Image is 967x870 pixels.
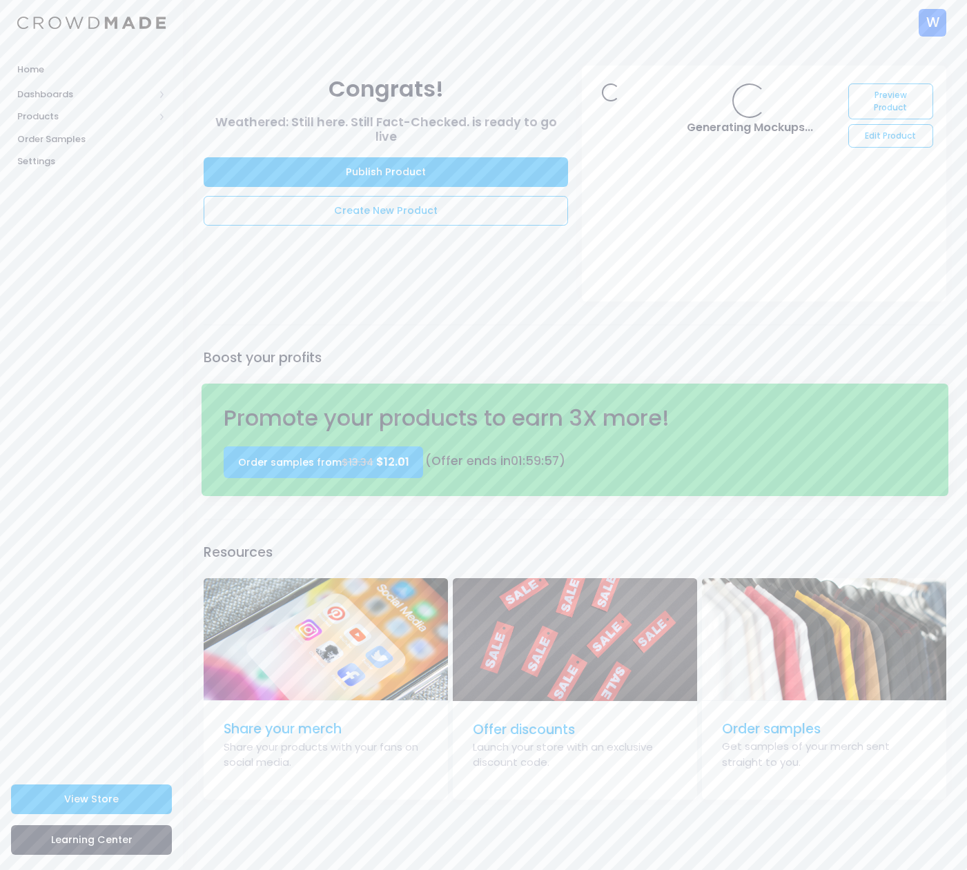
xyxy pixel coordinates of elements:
[453,578,697,800] a: Offer discounts Launch your store with an exclusive discount code.
[17,63,166,77] span: Home
[702,578,946,800] a: Order samples Get samples of your merch sent straight to you.
[919,9,946,37] div: W
[224,719,428,739] div: Share your merch
[511,453,559,469] span: : :
[217,402,754,435] div: Promote your products to earn 3X more!
[848,83,932,119] a: Preview Product
[473,720,677,740] div: Offer discounts
[204,72,568,106] div: Congrats!
[11,825,172,855] a: Learning Center
[204,196,568,226] a: Create New Product
[17,88,154,101] span: Dashboards
[204,578,448,800] a: Share your merch Share your products with your fans on social media.
[17,17,166,30] img: Logo
[722,719,926,739] div: Order samples
[658,121,842,135] h4: Generating Mockups...
[224,446,423,478] a: Order samples from$13.34 $12.01
[848,124,932,148] a: Edit Product
[202,542,949,562] div: Resources
[473,740,677,771] div: Launch your store with an exclusive discount code.
[204,157,568,187] a: Publish Product
[64,792,119,806] span: View Store
[544,453,559,469] span: 57
[511,453,522,469] span: 01
[342,455,373,469] s: $13.34
[425,453,565,469] span: (Offer ends in )
[204,115,568,144] h3: Weathered: Still here. Still Fact-Checked. is ready to go live
[202,348,949,368] div: Boost your profits
[17,110,154,123] span: Products
[722,739,926,770] div: Get samples of your merch sent straight to you.
[51,833,133,847] span: Learning Center
[17,132,166,146] span: Order Samples
[224,740,428,771] div: Share your products with your fans on social media.
[376,454,409,470] span: $12.01
[525,453,541,469] span: 59
[17,155,166,168] span: Settings
[11,784,172,814] a: View Store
